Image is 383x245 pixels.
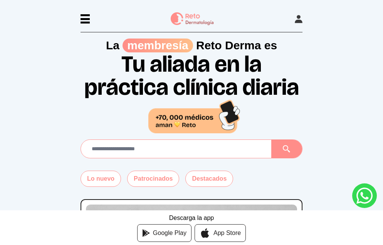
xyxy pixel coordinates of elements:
[352,183,377,208] a: whatsapp button
[153,228,186,238] span: Google Play
[195,224,246,242] a: App Store
[171,12,214,26] img: logo Reto dermatología
[213,228,241,238] span: App Store
[81,52,302,134] h1: Tu aliada en la práctica clínica diaria
[148,99,241,134] img: 70,000 médicos aman Reto
[185,171,233,187] button: Destacados
[137,224,191,242] a: Google Play
[81,171,121,187] button: Lo nuevo
[169,212,214,221] div: Descarga la app
[127,171,179,187] button: Patrocinados
[123,39,193,52] span: membresía
[81,39,302,52] p: La Reto Derma es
